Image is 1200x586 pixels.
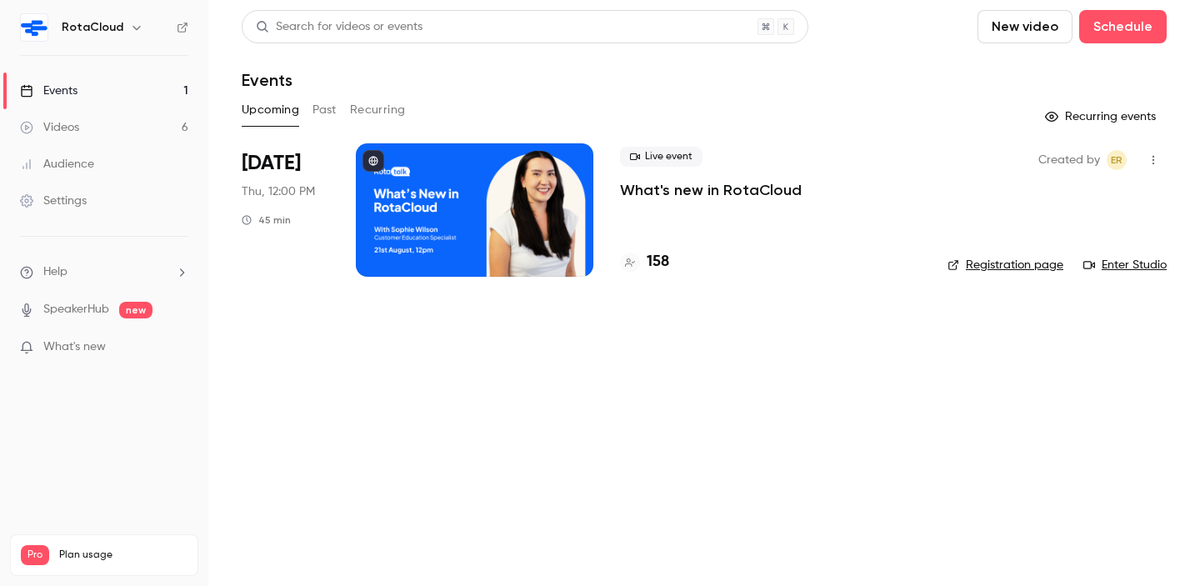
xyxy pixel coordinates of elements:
a: Enter Studio [1083,257,1167,273]
span: new [119,302,152,318]
div: Search for videos or events [256,18,422,36]
button: Schedule [1079,10,1167,43]
a: What's new in RotaCloud [620,180,802,200]
button: Recurring events [1037,103,1167,130]
div: Videos [20,119,79,136]
iframe: Noticeable Trigger [168,340,188,355]
a: Registration page [947,257,1063,273]
button: New video [977,10,1072,43]
span: What's new [43,338,106,356]
h1: Events [242,70,292,90]
img: RotaCloud [21,14,47,41]
button: Upcoming [242,97,299,123]
span: Ethan Rylett [1107,150,1127,170]
div: Aug 21 Thu, 12:00 PM (Europe/London) [242,143,329,277]
a: SpeakerHub [43,301,109,318]
span: ER [1111,150,1122,170]
div: Events [20,83,77,99]
div: Settings [20,193,87,209]
h6: RotaCloud [62,19,123,36]
span: Created by [1038,150,1100,170]
div: Audience [20,156,94,173]
span: Help [43,263,67,281]
span: Thu, 12:00 PM [242,183,315,200]
div: 45 min [242,213,291,227]
a: 158 [620,251,669,273]
span: Plan usage [59,548,187,562]
span: [DATE] [242,150,301,177]
h4: 158 [647,251,669,273]
span: Pro [21,545,49,565]
button: Past [312,97,337,123]
li: help-dropdown-opener [20,263,188,281]
button: Recurring [350,97,406,123]
span: Live event [620,147,702,167]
